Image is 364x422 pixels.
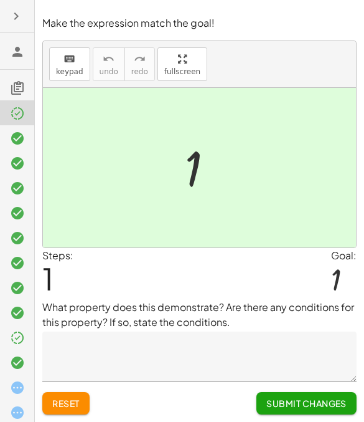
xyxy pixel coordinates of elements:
[10,405,25,420] i: Task started.
[42,392,90,415] button: Reset
[10,256,25,271] i: Task finished and correct.
[10,206,25,221] i: Task finished and correct.
[10,106,25,121] i: Task finished and part of it marked as correct.
[49,47,90,81] button: keyboardkeypad
[164,67,200,76] span: fullscreen
[100,67,118,76] span: undo
[56,67,83,76] span: keypad
[266,398,347,409] span: Submit Changes
[42,300,357,330] p: What property does this demonstrate? Are there any conditions for this property? If so, state the...
[10,156,25,171] i: Task finished and correct.
[103,52,114,67] i: undo
[10,380,25,395] i: Task started.
[10,305,25,320] i: Task finished and correct.
[10,281,25,295] i: Task finished and correct.
[42,259,54,297] span: 1
[93,47,125,81] button: undoundo
[10,181,25,196] i: Task finished and correct.
[10,131,25,146] i: Task finished and correct.
[10,231,25,246] i: Task finished and correct.
[52,398,80,409] span: Reset
[256,392,357,415] button: Submit Changes
[10,44,25,59] i: ธนกฤต ศรีสงคราม ศ
[331,248,357,263] div: Goal:
[124,47,155,81] button: redoredo
[131,67,148,76] span: redo
[157,47,207,81] button: fullscreen
[42,249,73,262] label: Steps:
[10,330,25,345] i: Task finished and part of it marked as correct.
[10,355,25,370] i: Task finished and correct.
[42,16,357,31] p: Make the expression match the goal!
[134,52,146,67] i: redo
[63,52,75,67] i: keyboard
